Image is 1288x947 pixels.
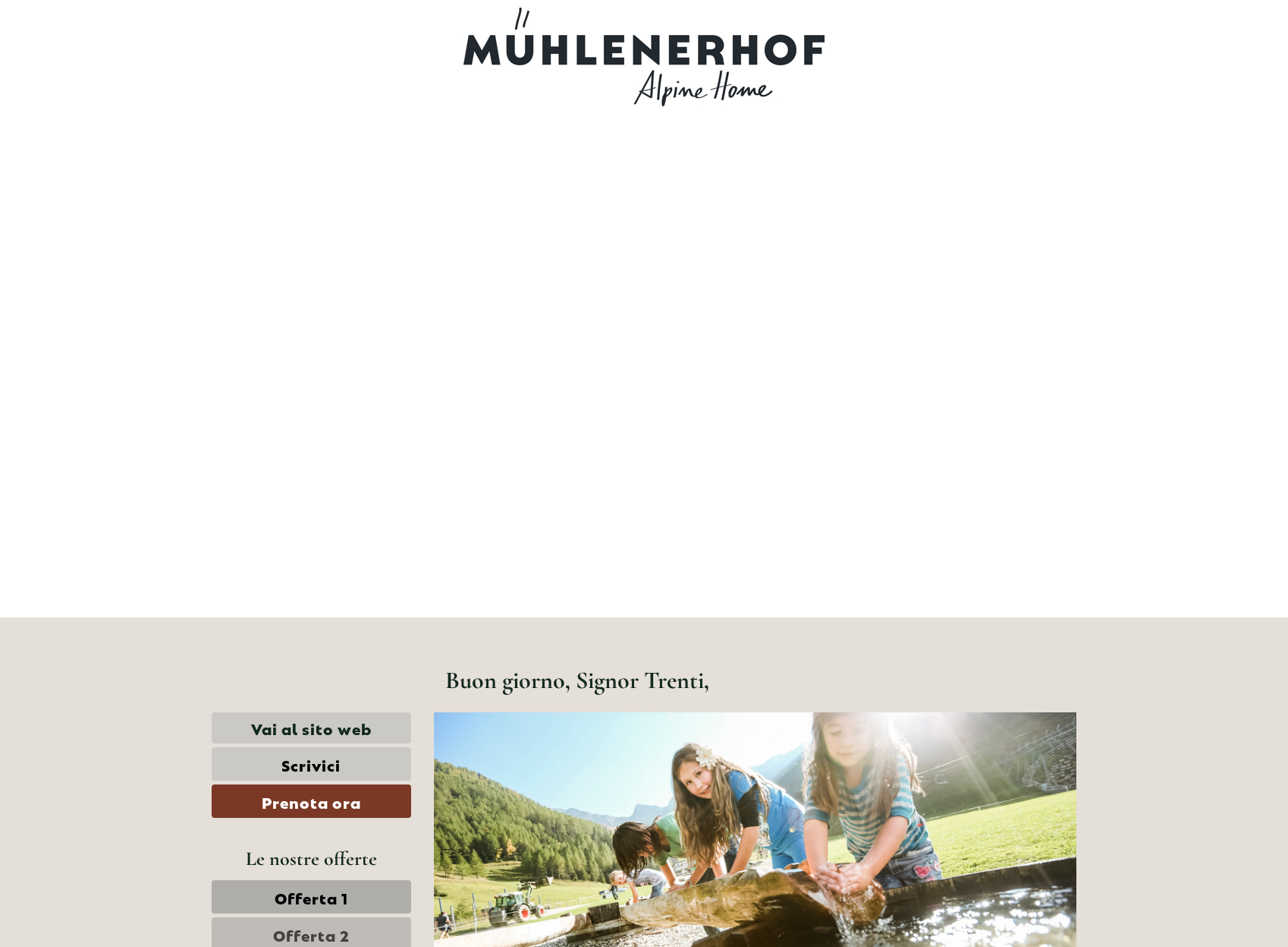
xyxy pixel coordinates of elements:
div: Le nostre offerte [212,844,411,873]
a: Vai al sito web [212,712,411,743]
a: Scrivici [212,747,411,781]
h1: Buon giorno, Signor Trenti, [445,667,709,693]
span: Offerta 2 [273,923,350,945]
a: Prenota ora [212,784,411,818]
span: Offerta 1 [275,886,348,908]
